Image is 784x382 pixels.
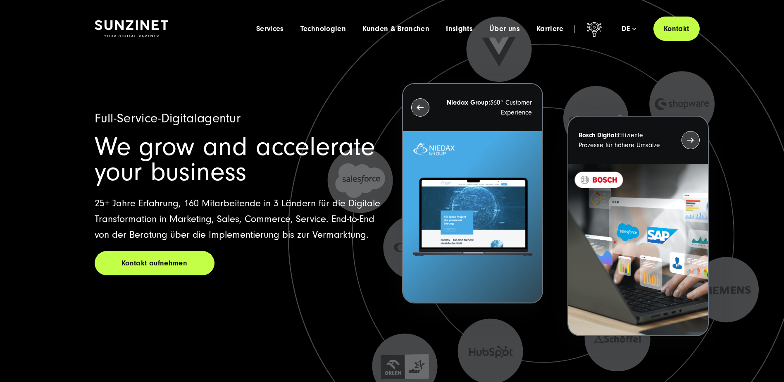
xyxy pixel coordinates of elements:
button: Niedax Group:360° Customer Experience Letztes Projekt von Niedax. Ein Laptop auf dem die Niedax W... [402,83,543,303]
img: Letztes Projekt von Niedax. Ein Laptop auf dem die Niedax Website geöffnet ist, auf blauem Hinter... [403,131,542,303]
strong: Bosch Digital: [579,131,618,139]
a: Insights [446,25,473,33]
button: Bosch Digital:Effiziente Prozesse für höhere Umsätze BOSCH - Kundeprojekt - Digital Transformatio... [567,116,708,336]
img: SUNZINET Full Service Digital Agentur [95,20,168,38]
img: BOSCH - Kundeprojekt - Digital Transformation Agentur SUNZINET [568,164,708,335]
a: Kontakt [653,17,700,41]
a: Kunden & Branchen [362,25,429,33]
div: de [622,25,636,33]
a: Karriere [536,25,564,33]
a: Technologien [300,25,346,33]
a: Über uns [489,25,520,33]
p: 360° Customer Experience [444,98,532,117]
strong: Niedax Group: [447,99,490,106]
p: Effiziente Prozesse für höhere Umsätze [579,130,666,150]
span: Full-Service-Digitalagentur [95,111,241,126]
a: Services [256,25,284,33]
span: We grow and accelerate your business [95,132,375,187]
a: Kontakt aufnehmen [95,251,214,275]
p: 25+ Jahre Erfahrung, 160 Mitarbeitende in 3 Ländern für die Digitale Transformation in Marketing,... [95,196,382,243]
